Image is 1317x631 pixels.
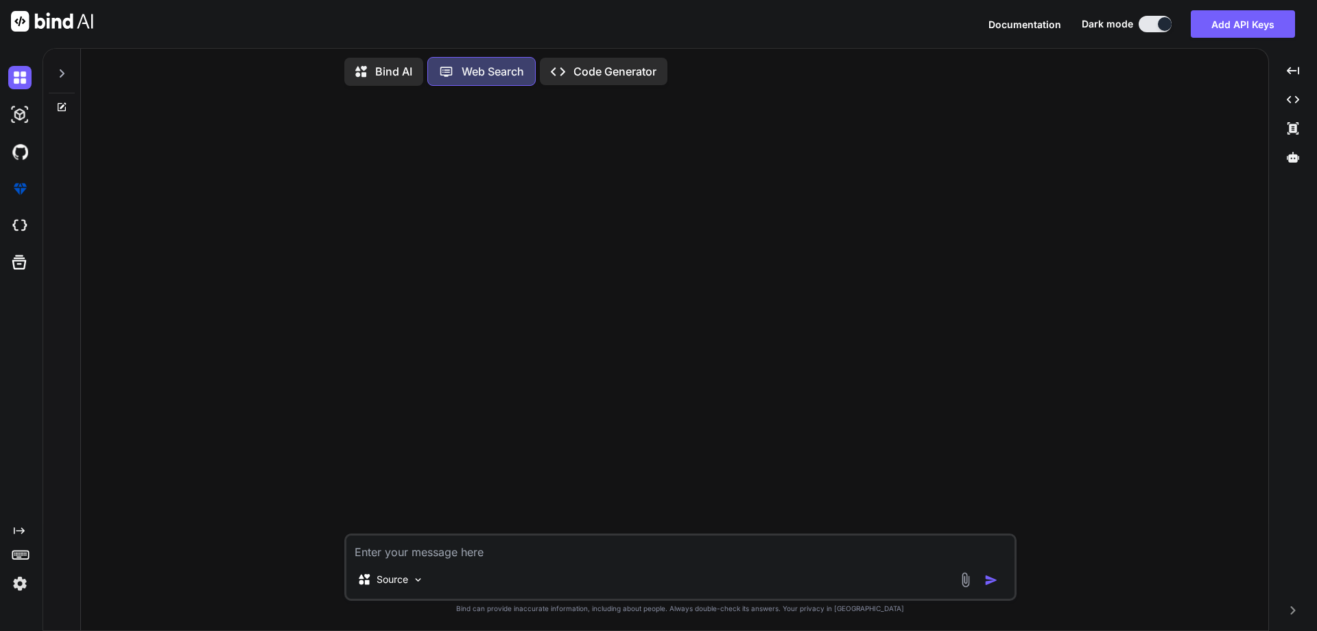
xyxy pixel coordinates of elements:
button: Documentation [988,17,1061,32]
p: Code Generator [573,63,656,80]
button: Add API Keys [1191,10,1295,38]
span: Dark mode [1082,17,1133,31]
img: attachment [958,572,973,588]
p: Web Search [462,63,524,80]
p: Source [377,573,408,586]
img: cloudideIcon [8,214,32,238]
img: icon [984,573,998,587]
img: Bind AI [11,11,93,32]
img: settings [8,572,32,595]
img: Pick Models [412,574,424,586]
p: Bind AI [375,63,412,80]
span: Documentation [988,19,1061,30]
img: darkAi-studio [8,103,32,126]
p: Bind can provide inaccurate information, including about people. Always double-check its answers.... [344,604,1017,614]
img: darkChat [8,66,32,89]
img: githubDark [8,140,32,163]
img: premium [8,177,32,200]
